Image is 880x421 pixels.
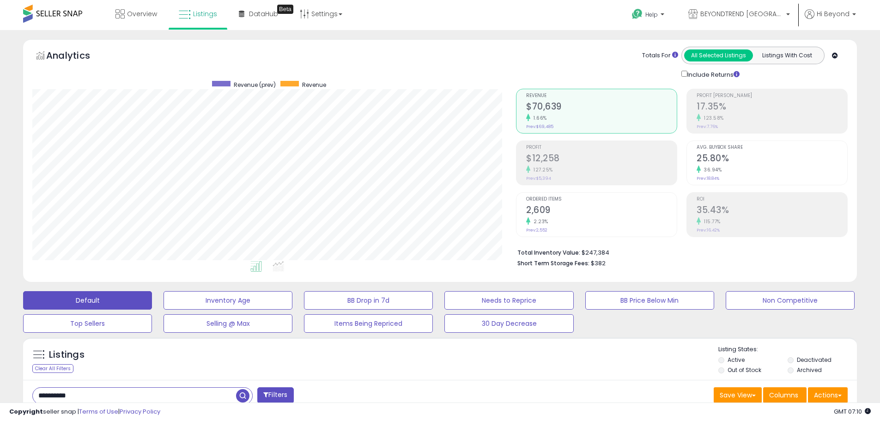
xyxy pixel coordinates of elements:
[769,390,798,400] span: Columns
[234,81,276,89] span: Revenue (prev)
[701,166,722,173] small: 36.94%
[249,9,278,18] span: DataHub
[697,176,719,181] small: Prev: 18.84%
[763,387,807,403] button: Columns
[517,249,580,256] b: Total Inventory Value:
[23,314,152,333] button: Top Sellers
[805,9,856,30] a: Hi Beyond
[700,9,783,18] span: BEYONDTREND [GEOGRAPHIC_DATA]
[625,1,674,30] a: Help
[277,5,293,14] div: Tooltip anchor
[526,227,547,233] small: Prev: 2,552
[530,218,548,225] small: 2.23%
[304,314,433,333] button: Items Being Repriced
[526,124,553,129] small: Prev: $69,485
[718,345,857,354] p: Listing States:
[697,227,720,233] small: Prev: 16.42%
[526,197,677,202] span: Ordered Items
[517,259,589,267] b: Short Term Storage Fees:
[304,291,433,310] button: BB Drop in 7d
[797,366,822,374] label: Archived
[517,246,841,257] li: $247,384
[23,291,152,310] button: Default
[526,176,551,181] small: Prev: $5,394
[526,145,677,150] span: Profit
[257,387,293,403] button: Filters
[530,166,553,173] small: 127.25%
[164,291,292,310] button: Inventory Age
[697,124,718,129] small: Prev: 7.76%
[697,205,847,217] h2: 35.43%
[697,93,847,98] span: Profit [PERSON_NAME]
[526,93,677,98] span: Revenue
[79,407,118,416] a: Terms of Use
[714,387,762,403] button: Save View
[49,348,85,361] h5: Listings
[674,69,751,79] div: Include Returns
[444,314,573,333] button: 30 Day Decrease
[526,101,677,114] h2: $70,639
[530,115,547,122] small: 1.66%
[697,153,847,165] h2: 25.80%
[808,387,848,403] button: Actions
[127,9,157,18] span: Overview
[797,356,831,364] label: Deactivated
[701,218,721,225] small: 115.77%
[645,11,658,18] span: Help
[642,51,678,60] div: Totals For
[697,197,847,202] span: ROI
[631,8,643,20] i: Get Help
[9,408,160,416] div: seller snap | |
[585,291,714,310] button: BB Price Below Min
[697,101,847,114] h2: 17.35%
[753,49,821,61] button: Listings With Cost
[46,49,108,64] h5: Analytics
[526,205,677,217] h2: 2,609
[120,407,160,416] a: Privacy Policy
[728,366,761,374] label: Out of Stock
[697,145,847,150] span: Avg. Buybox Share
[302,81,326,89] span: Revenue
[164,314,292,333] button: Selling @ Max
[728,356,745,364] label: Active
[834,407,871,416] span: 2025-09-13 07:10 GMT
[32,364,73,373] div: Clear All Filters
[726,291,855,310] button: Non Competitive
[701,115,724,122] small: 123.58%
[591,259,606,268] span: $382
[444,291,573,310] button: Needs to Reprice
[526,153,677,165] h2: $12,258
[193,9,217,18] span: Listings
[684,49,753,61] button: All Selected Listings
[817,9,850,18] span: Hi Beyond
[9,407,43,416] strong: Copyright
